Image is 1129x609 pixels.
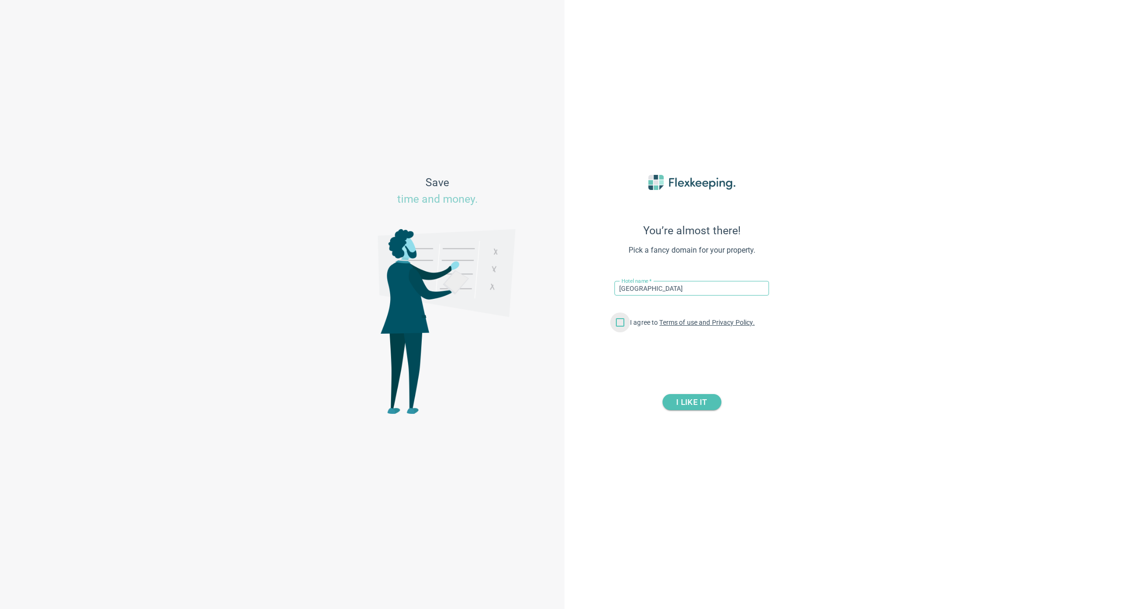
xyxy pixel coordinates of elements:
span: You’re almost there! [588,224,795,237]
span: Save [397,175,478,208]
span: Pick a fancy domain for your property. [588,245,795,256]
span: time and money. [397,193,478,206]
a: Terms of use and Privacy Policy. [659,319,754,326]
span: I LIKE IT [676,394,707,410]
button: I LIKE IT [663,394,721,410]
span: I agree to [630,319,755,326]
